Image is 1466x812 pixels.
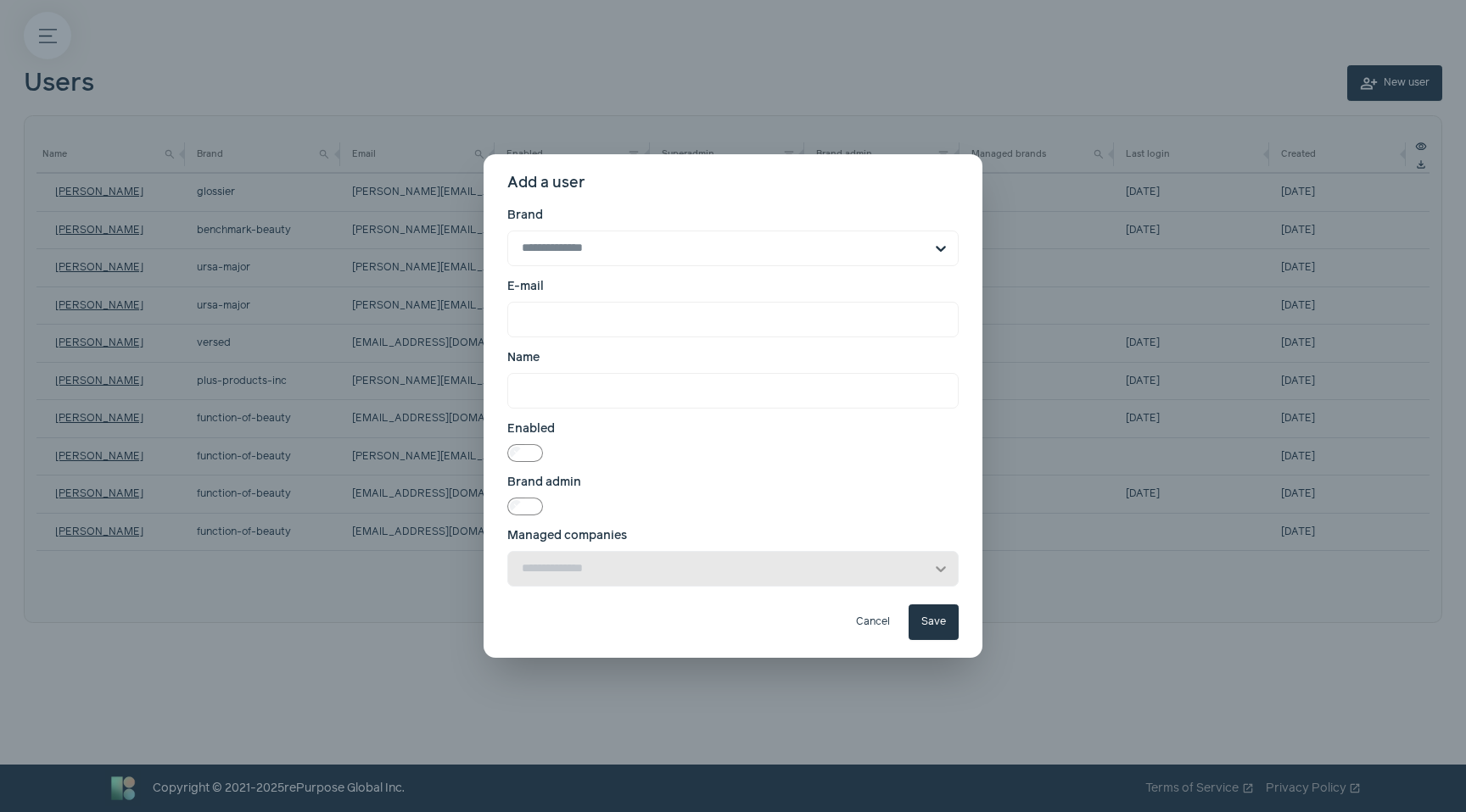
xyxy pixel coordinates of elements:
input: Name [507,373,959,409]
span: close [949,175,963,188]
input: Brand admin [507,498,543,515]
span: Brand admin [507,474,959,492]
span: Managed companies [507,527,959,545]
button: close [944,170,968,193]
button: Cancel [843,604,903,640]
span: Enabled [507,420,959,438]
button: Save [909,604,959,640]
span: E-mail [507,278,959,296]
input: Enabled [507,444,543,462]
input: E-mail [507,302,959,337]
h3: Add a user [507,172,959,194]
span: Brand [507,207,959,225]
input: Managed companies [522,559,924,577]
input: Brand [522,231,924,265]
span: Name [507,349,959,367]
